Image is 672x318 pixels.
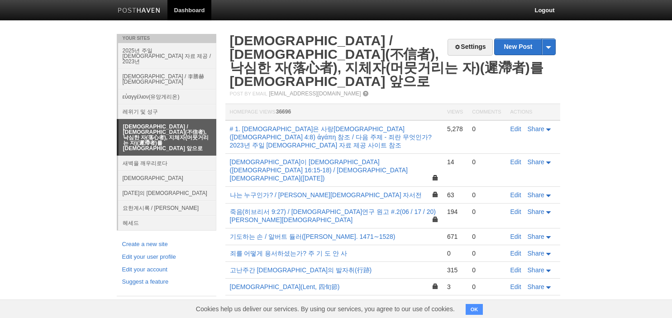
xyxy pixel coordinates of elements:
th: Comments [467,104,505,121]
span: Share [528,158,544,166]
button: OK [466,304,483,315]
div: 0 [472,266,501,274]
div: 0 [447,249,463,257]
a: [DEMOGRAPHIC_DATA](Lent, 四旬節) [230,283,340,290]
a: Edit [510,266,521,274]
div: 0 [472,283,501,291]
a: 레위기 및 성구 [118,104,216,119]
th: Homepage Views [225,104,443,121]
a: Edit [510,158,521,166]
a: 나는 누구인가? / [PERSON_NAME][DEMOGRAPHIC_DATA] 자서전 [230,191,422,199]
div: 315 [447,266,463,274]
a: [DEMOGRAPHIC_DATA] / 李勝赫[DEMOGRAPHIC_DATA] [118,69,216,89]
a: Edit [510,283,521,290]
a: Edit [510,191,521,199]
a: 요한계시록 / [PERSON_NAME] [118,200,216,215]
a: [DEMOGRAPHIC_DATA] / [DEMOGRAPHIC_DATA](不信者), 낙심한 자(落心者), 지체자(머뭇거리는 자)(遲滯者)를 [DEMOGRAPHIC_DATA] 앞으로 [230,33,543,89]
span: Share [528,283,544,290]
a: New Post [495,39,555,55]
a: Edit [510,233,521,240]
a: 새벽을 깨우리로다 [118,156,216,171]
a: [DEMOGRAPHIC_DATA] / [DEMOGRAPHIC_DATA](不信者), 낙심한 자(落心者), 지체자(머뭇거리는 자)(遲滯者)를 [DEMOGRAPHIC_DATA] 앞으로 [119,119,216,156]
span: Cookies help us deliver our services. By using our services, you agree to our use of cookies. [187,300,464,318]
th: Views [443,104,467,121]
a: Suggest a feature [122,277,211,287]
a: [DATE]의 [DEMOGRAPHIC_DATA] [118,185,216,200]
div: 194 [447,208,463,216]
div: 671 [447,233,463,241]
span: 36696 [276,109,291,115]
a: [DEMOGRAPHIC_DATA] [118,171,216,185]
th: Actions [506,104,560,121]
span: Share [528,250,544,257]
a: Create a new site [122,240,211,249]
img: Posthaven-bar [118,8,161,14]
a: [EMAIL_ADDRESS][DOMAIN_NAME] [269,90,361,97]
a: εὐαγγέλιον(유앙게리온) [118,89,216,104]
div: 14 [447,158,463,166]
a: 기도하는 손 / 알버트 듈러([PERSON_NAME]. 1471∼1528) [230,233,396,240]
span: Share [528,191,544,199]
a: 고난주간 [DEMOGRAPHIC_DATA]의 발자취(行跡) [230,266,372,274]
div: 0 [472,191,501,199]
a: Edit [510,125,521,133]
div: 0 [472,249,501,257]
div: 5,278 [447,125,463,133]
div: 0 [472,158,501,166]
div: 3 [447,283,463,291]
div: 0 [472,208,501,216]
a: 죄를 어떻게 용서하셨는가? 주 기 도 안 사 [230,250,347,257]
a: 죽음(히브리서 9:27) / [DEMOGRAPHIC_DATA]연구 원고 #.2(06 / 17 / 20) [PERSON_NAME][DEMOGRAPHIC_DATA] [230,208,436,223]
span: Share [528,266,544,274]
span: Post by Email [230,91,267,96]
div: 0 [472,125,501,133]
a: 헤세드 [118,215,216,230]
a: Edit [510,208,521,215]
div: 63 [447,191,463,199]
span: Share [528,233,544,240]
a: # 1. [DEMOGRAPHIC_DATA]은 사랑[DEMOGRAPHIC_DATA]([DEMOGRAPHIC_DATA] 4:8) ἀγάπη 참조 / 다음 주제 - 죄란 무엇인가?... [230,125,432,149]
a: 2025년 주일 [DEMOGRAPHIC_DATA] 자료 제공 / 2023년 [118,43,216,69]
span: Share [528,208,544,215]
a: Settings [448,39,492,56]
a: Edit your account [122,265,211,275]
span: Share [528,125,544,133]
a: Edit your user profile [122,252,211,262]
a: [DEMOGRAPHIC_DATA]이 [DEMOGRAPHIC_DATA]([DEMOGRAPHIC_DATA] 16:15-18) / [DEMOGRAPHIC_DATA][DEMOGRAP... [230,158,408,182]
a: Edit [510,250,521,257]
li: Your Sites [117,34,216,43]
div: 0 [472,233,501,241]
